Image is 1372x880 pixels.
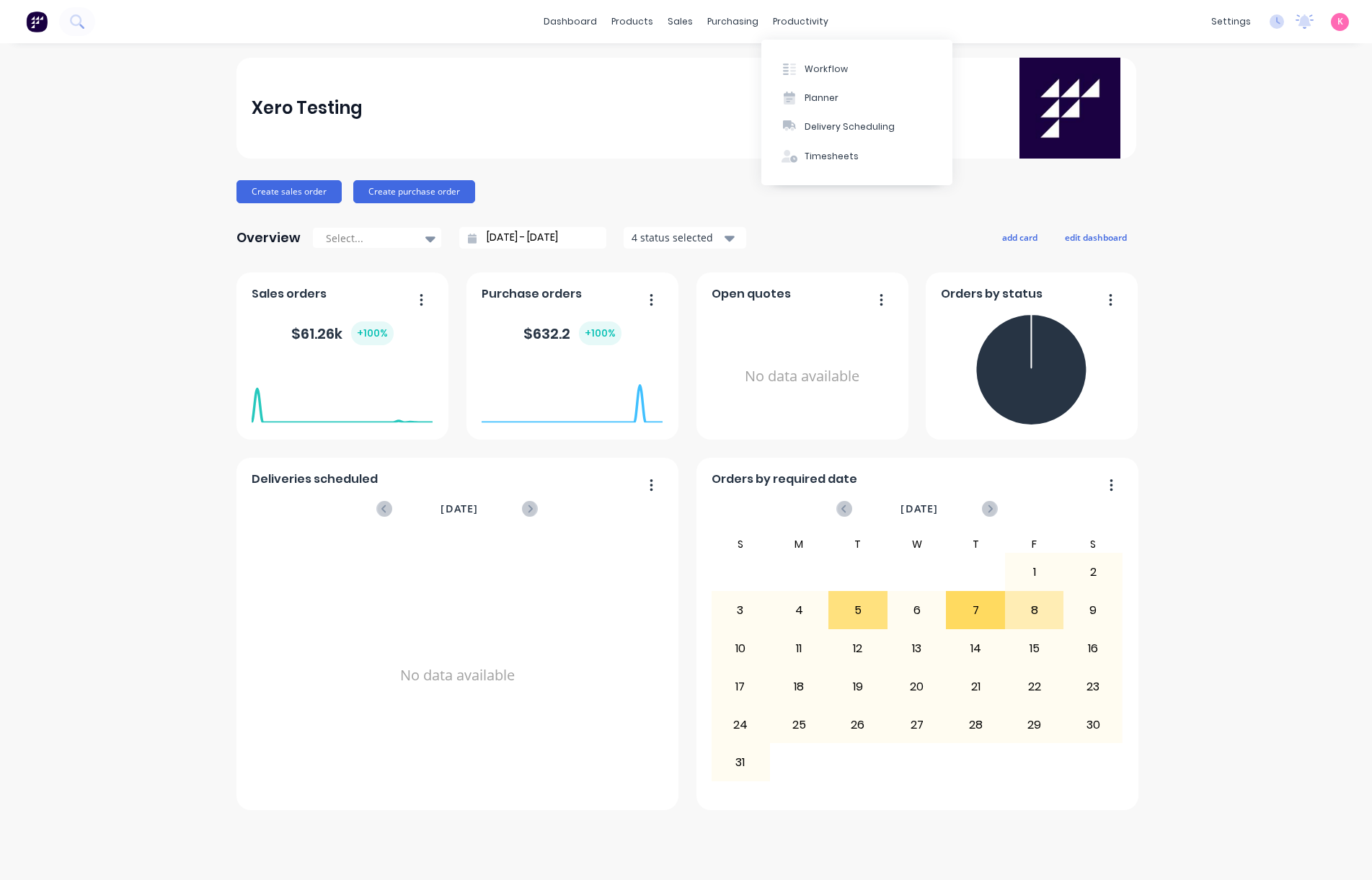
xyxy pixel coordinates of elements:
span: [DATE] [441,501,478,517]
div: 7 [947,592,1004,628]
button: add card [993,228,1047,246]
div: F [1005,535,1064,553]
div: 14 [947,631,1004,667]
div: Delivery Scheduling [805,120,895,133]
div: 9 [1064,592,1122,628]
div: W [888,535,947,553]
div: 25 [771,707,828,743]
div: 18 [771,669,828,705]
div: 10 [712,631,769,667]
div: products [604,11,660,32]
div: $ 61.26k [291,321,394,345]
span: Deliveries scheduled [252,471,378,488]
div: purchasing [700,11,766,32]
div: 4 status selected [632,230,722,245]
button: edit dashboard [1055,228,1136,246]
button: Delivery Scheduling [761,112,952,141]
div: Timesheets [805,150,859,163]
div: + 100 % [579,321,621,345]
div: M [770,535,829,553]
div: 21 [947,669,1004,705]
span: Open quotes [712,285,791,303]
div: 8 [1006,592,1063,628]
div: 20 [888,669,946,705]
div: 17 [712,669,769,705]
span: Orders by required date [712,471,857,488]
div: 15 [1006,631,1063,667]
div: 1 [1006,554,1063,590]
button: 4 status selected [624,227,746,249]
div: 5 [829,592,887,628]
div: 23 [1064,669,1122,705]
img: Factory [26,11,48,32]
div: S [711,535,770,553]
span: Orders by status [941,285,1043,303]
div: No data available [712,308,893,445]
div: 12 [829,631,887,667]
div: S [1063,535,1123,553]
div: 2 [1064,554,1122,590]
div: 27 [888,707,946,743]
button: Planner [761,84,952,112]
div: 11 [771,631,828,667]
div: Overview [236,223,301,252]
div: 19 [829,669,887,705]
span: Purchase orders [482,285,582,303]
button: Create sales order [236,180,342,203]
button: Workflow [761,54,952,83]
div: 26 [829,707,887,743]
div: Workflow [805,63,848,76]
div: Xero Testing [252,94,363,123]
div: No data available [252,535,663,815]
button: Create purchase order [353,180,475,203]
a: dashboard [536,11,604,32]
button: Timesheets [761,142,952,171]
div: 29 [1006,707,1063,743]
div: T [946,535,1005,553]
div: 28 [947,707,1004,743]
div: 24 [712,707,769,743]
span: [DATE] [900,501,938,517]
div: Planner [805,92,838,105]
span: K [1337,15,1343,28]
div: sales [660,11,700,32]
div: productivity [766,11,836,32]
div: 13 [888,631,946,667]
div: + 100 % [351,321,394,345]
div: 6 [888,592,946,628]
div: $ 632.2 [523,321,621,345]
span: Sales orders [252,285,327,303]
div: 31 [712,745,769,781]
div: settings [1204,11,1258,32]
div: T [828,535,888,553]
img: Xero Testing [1019,58,1120,159]
div: 16 [1064,631,1122,667]
div: 4 [771,592,828,628]
div: 30 [1064,707,1122,743]
div: 22 [1006,669,1063,705]
div: 3 [712,592,769,628]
